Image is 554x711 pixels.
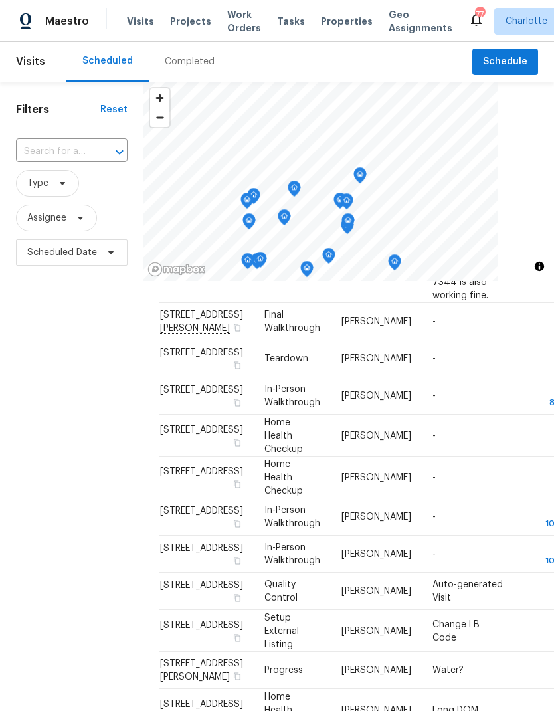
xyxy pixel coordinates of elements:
span: Type [27,177,48,190]
span: Assignee [27,211,66,225]
button: Copy Address [231,397,243,409]
button: Copy Address [231,592,243,604]
span: [STREET_ADDRESS] [160,544,243,553]
button: Zoom out [150,108,169,127]
div: Map marker [340,193,353,214]
span: [STREET_ADDRESS] [160,581,243,590]
span: Scheduled Date [27,246,97,259]
button: Copy Address [231,518,243,530]
span: [PERSON_NAME] [341,550,411,559]
span: Teardown [264,354,308,363]
span: [PERSON_NAME] [341,317,411,326]
span: [PERSON_NAME] [341,512,411,522]
span: Properties [321,15,373,28]
span: [STREET_ADDRESS] [160,348,243,357]
span: [PERSON_NAME] [341,666,411,675]
span: - [432,550,436,559]
span: - [432,512,436,522]
span: Home Health Checkup [264,459,303,495]
span: Setup External Listing [264,613,299,649]
span: Charlotte [506,15,547,28]
span: In-Person Walkthrough [264,506,320,528]
button: Copy Address [231,322,243,334]
span: Home Health Checkup [264,417,303,453]
span: [STREET_ADDRESS] [160,506,243,516]
span: [PERSON_NAME] [341,587,411,596]
span: - [432,391,436,401]
span: Projects [170,15,211,28]
span: [PERSON_NAME] [341,431,411,440]
button: Copy Address [231,478,243,490]
span: - [432,472,436,482]
button: Zoom in [150,88,169,108]
span: Auto-generated Visit [432,580,503,603]
span: [STREET_ADDRESS] [160,699,243,708]
span: Geo Assignments [389,8,452,35]
span: Water? [432,666,464,675]
span: Schedule [483,54,527,70]
div: Map marker [240,193,254,213]
span: [PERSON_NAME] [341,354,411,363]
div: Scheduled [82,54,133,68]
button: Copy Address [231,631,243,643]
span: Tasks [277,17,305,26]
div: Map marker [254,252,267,272]
span: Visits [127,15,154,28]
span: - [432,354,436,363]
div: Map marker [322,248,335,268]
span: Visits [16,47,45,76]
span: Toggle attribution [535,259,543,274]
span: In-Person Walkthrough [264,385,320,407]
span: [PERSON_NAME] [341,626,411,635]
h1: Filters [16,103,100,116]
div: Map marker [341,218,354,239]
button: Copy Address [231,555,243,567]
span: Progress [264,666,303,675]
button: Schedule [472,49,538,76]
div: 77 [475,8,484,21]
button: Copy Address [231,436,243,448]
span: [STREET_ADDRESS] [160,620,243,629]
span: Work Orders [227,8,261,35]
div: Map marker [353,167,367,188]
div: Map marker [300,261,314,282]
button: Copy Address [231,670,243,682]
canvas: Map [143,82,498,281]
a: Mapbox homepage [147,262,206,277]
span: Maestro [45,15,89,28]
button: Open [110,143,129,161]
div: Map marker [241,253,254,274]
span: Final Walkthrough [264,310,320,333]
div: Map marker [247,188,260,209]
input: Search for an address... [16,142,90,162]
div: Map marker [333,193,347,213]
span: [STREET_ADDRESS][PERSON_NAME] [160,659,243,682]
div: Map marker [278,209,291,230]
span: - [432,431,436,440]
div: Map marker [288,181,301,201]
span: - [432,317,436,326]
span: [STREET_ADDRESS] [160,466,243,476]
div: Reset [100,103,128,116]
button: Copy Address [231,359,243,371]
span: Quality Control [264,580,298,603]
button: Toggle attribution [531,258,547,274]
span: [PERSON_NAME] [341,472,411,482]
span: Change LB Code [432,619,480,642]
div: Completed [165,55,215,68]
span: [PERSON_NAME] [341,391,411,401]
div: Map marker [242,213,256,234]
span: [STREET_ADDRESS] [160,385,243,395]
span: In-Person Walkthrough [264,543,320,565]
div: Map marker [341,213,355,234]
div: Map marker [388,254,401,275]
